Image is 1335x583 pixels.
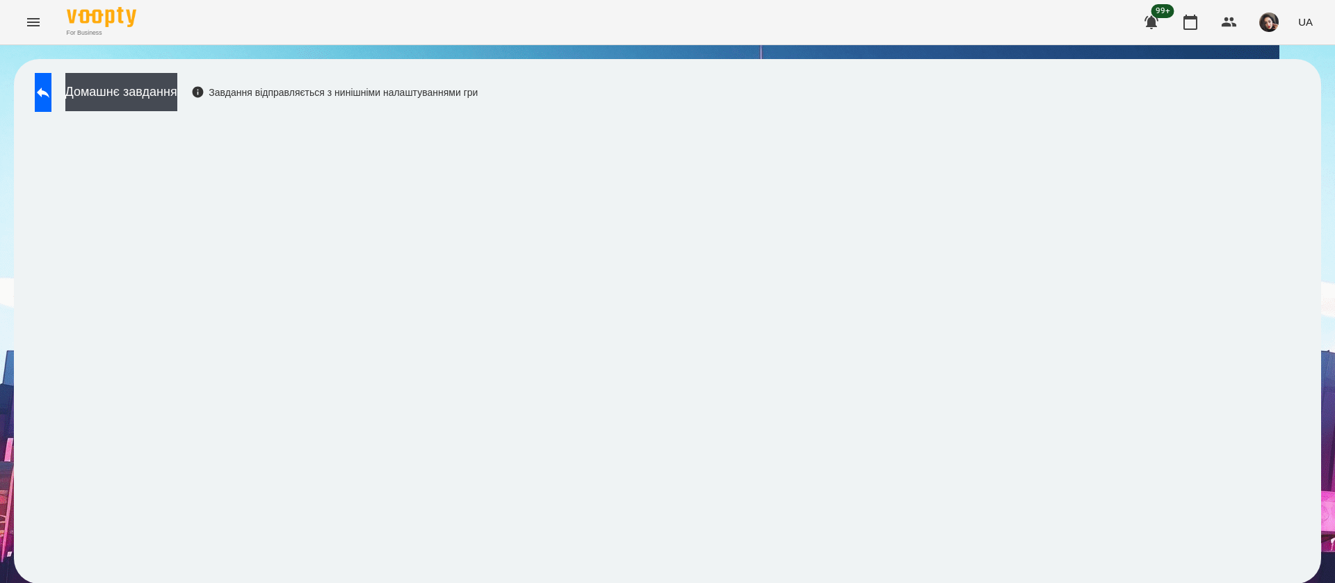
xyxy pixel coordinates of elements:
button: Домашнє завдання [65,73,177,111]
img: 415cf204168fa55e927162f296ff3726.jpg [1259,13,1279,32]
button: Menu [17,6,50,39]
button: UA [1293,9,1318,35]
img: Voopty Logo [67,7,136,27]
div: Завдання відправляється з нинішніми налаштуваннями гри [191,85,478,99]
span: For Business [67,28,136,38]
span: UA [1298,15,1313,29]
span: 99+ [1151,4,1174,18]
